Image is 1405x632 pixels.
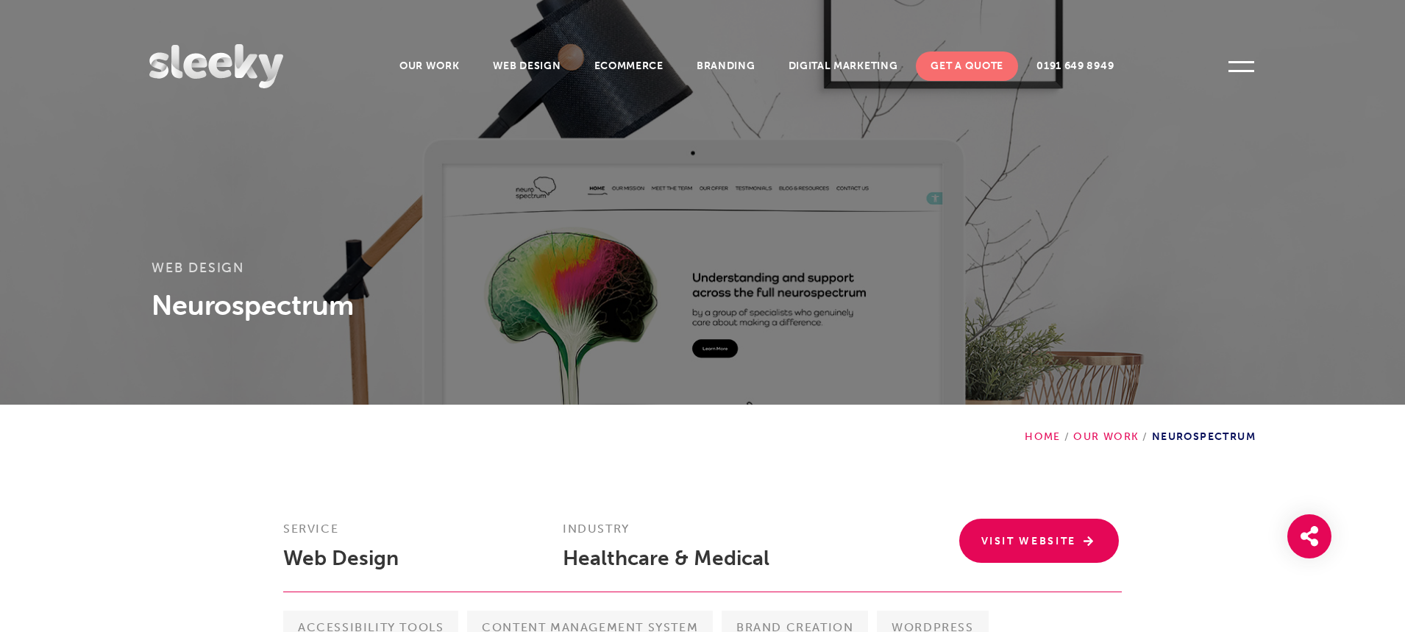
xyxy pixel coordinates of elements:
a: Our Work [1073,430,1139,443]
a: Web Design [283,546,399,570]
a: Our Work [385,52,474,81]
div: Neurospectrum [1025,405,1256,443]
a: Branding [682,52,770,81]
a: Get A Quote [916,52,1018,81]
strong: Service [283,522,338,536]
a: 0191 649 8949 [1022,52,1128,81]
strong: Industry [563,522,630,536]
a: Ecommerce [580,52,678,81]
a: Digital Marketing [774,52,913,81]
h1: Neurospectrum [152,287,1253,324]
a: Home [1025,430,1061,443]
span: / [1139,430,1151,443]
img: Sleeky Web Design Newcastle [149,44,283,88]
a: Visit Website [959,519,1120,563]
a: Healthcare & Medical [563,546,769,570]
a: Web Design [478,52,576,81]
a: Web Design [152,259,244,276]
span: / [1061,430,1073,443]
